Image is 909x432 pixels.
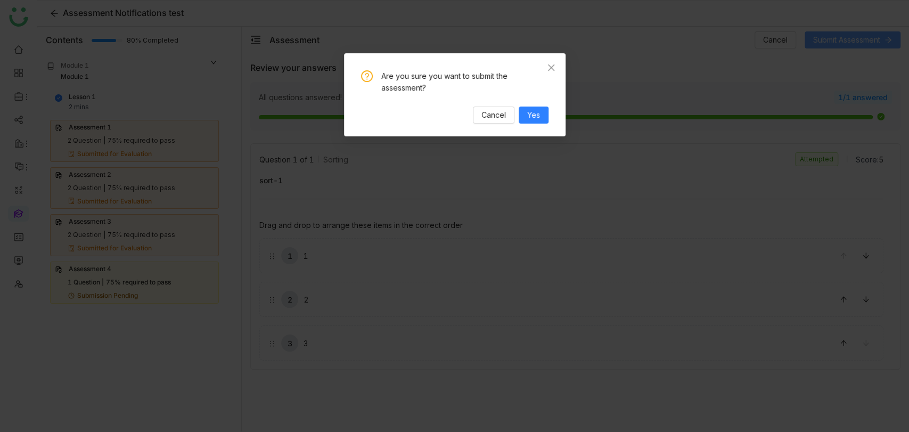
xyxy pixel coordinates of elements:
[527,109,540,121] span: Yes
[519,107,548,124] button: Yes
[537,53,566,82] button: Close
[481,109,506,121] span: Cancel
[473,107,514,124] button: Cancel
[381,70,548,94] div: Are you sure you want to submit the assessment?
